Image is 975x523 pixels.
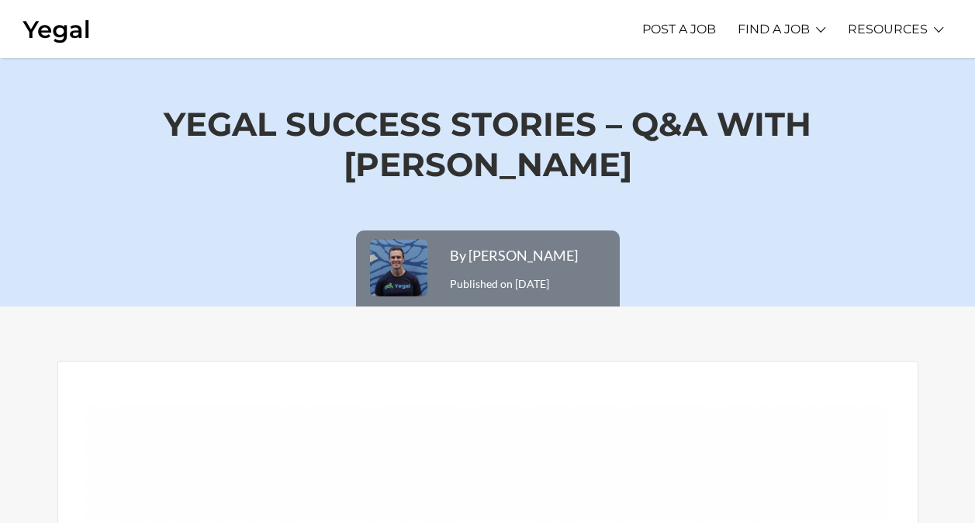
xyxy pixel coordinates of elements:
a: POST A JOB [642,8,716,50]
img: Photo [368,237,430,299]
a: FIND A JOB [738,8,810,50]
a: RESOURCES [848,8,928,50]
a: By [PERSON_NAME] [450,247,578,264]
h1: Yegal Success Stories – Q&A with [PERSON_NAME] [98,58,878,230]
span: Published on [DATE] [450,247,578,290]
